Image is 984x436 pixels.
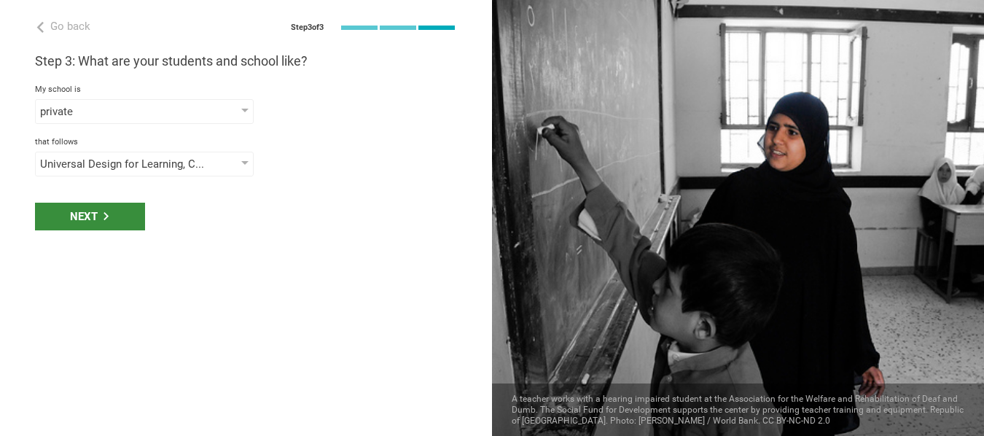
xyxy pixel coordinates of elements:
div: A teacher works with a hearing impaired student at the Association for the Welfare and Rehabilita... [492,384,984,436]
h3: Step 3: What are your students and school like? [35,52,457,70]
div: Universal Design for Learning, Curriculum Mapping, Teaching for Understanding, Blending Learning [40,157,207,171]
span: Go back [50,20,90,33]
div: private [40,104,207,119]
div: Step 3 of 3 [291,23,324,33]
div: that follows [35,137,457,147]
div: My school is [35,85,457,95]
div: Next [35,203,145,230]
